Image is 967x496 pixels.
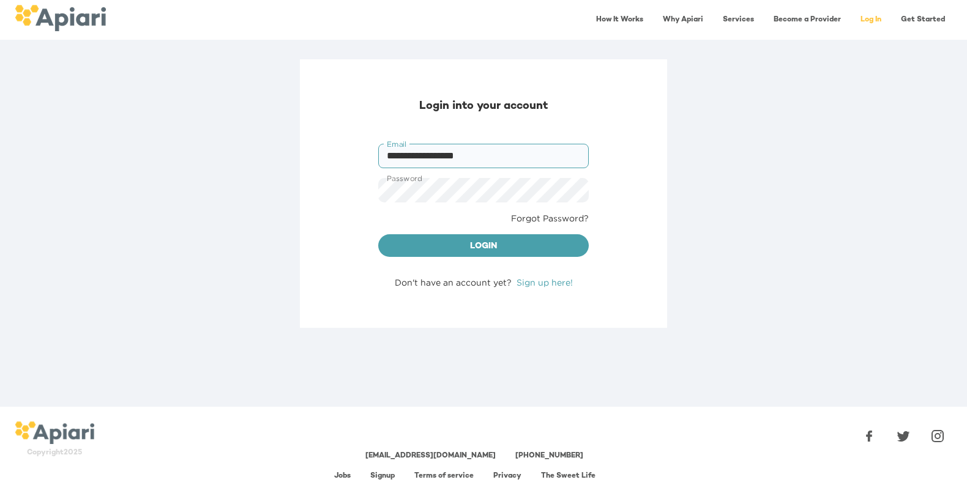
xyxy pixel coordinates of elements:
[541,472,596,480] a: The Sweet Life
[589,7,651,32] a: How It Works
[334,472,351,480] a: Jobs
[515,451,583,461] div: [PHONE_NUMBER]
[655,7,711,32] a: Why Apiari
[15,5,106,31] img: logo
[493,472,521,480] a: Privacy
[15,421,94,445] img: logo
[414,472,474,480] a: Terms of service
[378,98,589,114] div: Login into your account
[365,452,496,460] a: [EMAIL_ADDRESS][DOMAIN_NAME]
[853,7,889,32] a: Log In
[511,212,589,224] a: Forgot Password?
[715,7,761,32] a: Services
[378,276,589,289] div: Don't have an account yet?
[388,239,579,254] span: Login
[370,472,395,480] a: Signup
[766,7,848,32] a: Become a Provider
[894,7,952,32] a: Get Started
[15,448,94,458] div: Copyright 2025
[517,278,573,287] a: Sign up here!
[378,234,589,257] button: Login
